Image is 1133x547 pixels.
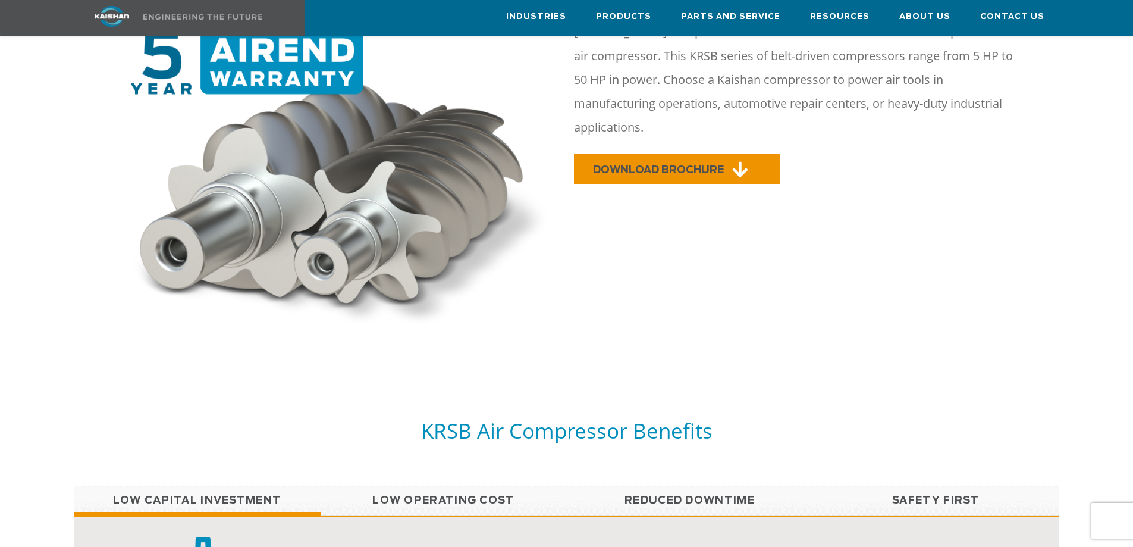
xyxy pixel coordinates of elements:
a: Reduced Downtime [567,486,813,515]
a: About Us [899,1,950,33]
p: [PERSON_NAME] compressors utilize a belt connected to a motor to power the air compressor. This K... [574,20,1019,139]
span: DOWNLOAD BROCHURE [593,165,724,175]
img: Engineering the future [143,14,262,20]
a: Resources [810,1,870,33]
a: Contact Us [980,1,1044,33]
span: Contact Us [980,10,1044,24]
a: Safety First [813,486,1059,515]
span: Industries [506,10,566,24]
span: Resources [810,10,870,24]
h5: KRSB Air Compressor Benefits [74,417,1059,444]
a: Industries [506,1,566,33]
a: DOWNLOAD BROCHURE [574,154,780,184]
a: Low Operating Cost [321,486,567,515]
a: Low Capital Investment [74,486,321,515]
img: kaishan logo [67,6,156,27]
a: Parts and Service [681,1,780,33]
a: Products [596,1,651,33]
span: About Us [899,10,950,24]
img: warranty [123,29,560,334]
span: Parts and Service [681,10,780,24]
span: Products [596,10,651,24]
